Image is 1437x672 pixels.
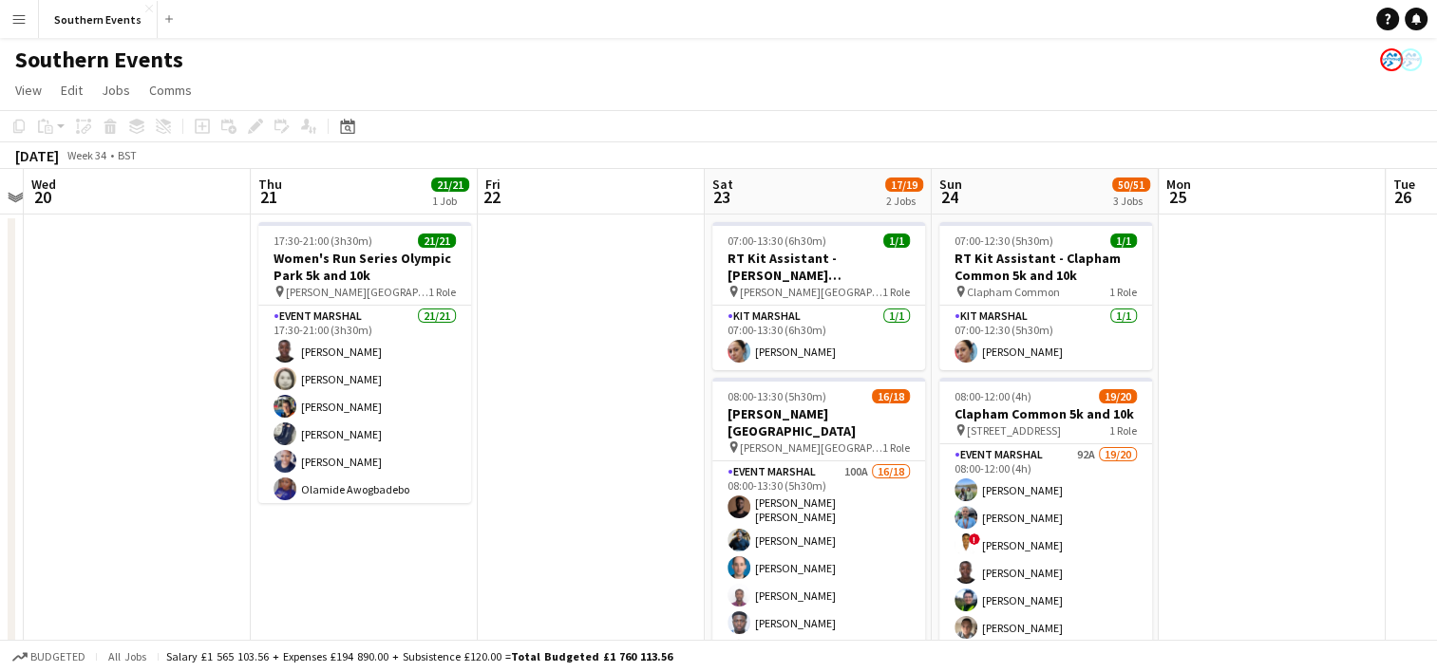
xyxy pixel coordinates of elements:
span: 08:00-12:00 (4h) [955,389,1031,403]
span: 1 Role [1109,285,1137,299]
div: 2 Jobs [886,194,922,208]
app-job-card: 08:00-12:00 (4h)19/20Clapham Common 5k and 10k [STREET_ADDRESS]1 RoleEvent Marshal92A19/2008:00-1... [939,378,1152,659]
span: Fri [485,176,501,193]
span: Mon [1166,176,1191,193]
app-job-card: 08:00-13:30 (5h30m)16/18[PERSON_NAME][GEOGRAPHIC_DATA] [PERSON_NAME][GEOGRAPHIC_DATA]1 RoleEvent ... [712,378,925,659]
span: Budgeted [30,650,85,663]
div: 3 Jobs [1113,194,1149,208]
button: Budgeted [9,646,88,667]
span: [PERSON_NAME][GEOGRAPHIC_DATA], [STREET_ADDRESS] [286,285,428,299]
div: [DATE] [15,146,59,165]
span: 1 Role [428,285,456,299]
span: 1 Role [882,440,910,455]
h3: Women's Run Series Olympic Park 5k and 10k [258,250,471,284]
span: 50/51 [1112,177,1150,192]
span: 1/1 [1110,233,1137,248]
h3: Clapham Common 5k and 10k [939,405,1152,422]
span: 24 [936,186,962,208]
span: 23 [709,186,733,208]
span: 17:30-21:00 (3h30m) [274,233,372,248]
span: Sun [939,176,962,193]
app-job-card: 07:00-13:30 (6h30m)1/1RT Kit Assistant - [PERSON_NAME][GEOGRAPHIC_DATA] [GEOGRAPHIC_DATA] [PERSON... [712,222,925,370]
app-card-role: Kit Marshal1/107:00-13:30 (6h30m)[PERSON_NAME] [712,306,925,370]
span: [STREET_ADDRESS] [967,423,1061,438]
span: 21/21 [431,177,469,192]
a: View [8,78,49,103]
span: Total Budgeted £1 760 113.56 [511,649,672,663]
span: 07:00-13:30 (6h30m) [728,233,826,248]
span: 17/19 [885,177,923,192]
span: 22 [482,186,501,208]
span: View [15,82,42,99]
span: Clapham Common [967,285,1060,299]
span: 19/20 [1099,389,1137,403]
span: 25 [1163,186,1191,208]
span: Comms [149,82,192,99]
app-user-avatar: RunThrough Events [1380,48,1403,71]
span: Edit [61,82,83,99]
div: Salary £1 565 103.56 + Expenses £194 890.00 + Subsistence £120.00 = [166,649,672,663]
h3: RT Kit Assistant - [PERSON_NAME][GEOGRAPHIC_DATA] [GEOGRAPHIC_DATA] [712,250,925,284]
span: Thu [258,176,282,193]
span: Sat [712,176,733,193]
app-card-role: Kit Marshal1/107:00-12:30 (5h30m)[PERSON_NAME] [939,306,1152,370]
app-job-card: 07:00-12:30 (5h30m)1/1RT Kit Assistant - Clapham Common 5k and 10k Clapham Common1 RoleKit Marsha... [939,222,1152,370]
app-job-card: 17:30-21:00 (3h30m)21/21Women's Run Series Olympic Park 5k and 10k [PERSON_NAME][GEOGRAPHIC_DATA]... [258,222,471,503]
span: Week 34 [63,148,110,162]
h1: Southern Events [15,46,183,74]
a: Comms [142,78,199,103]
span: [PERSON_NAME][GEOGRAPHIC_DATA] [740,285,882,299]
a: Jobs [94,78,138,103]
h3: [PERSON_NAME][GEOGRAPHIC_DATA] [712,405,925,439]
div: 1 Job [432,194,468,208]
span: [PERSON_NAME][GEOGRAPHIC_DATA] [740,440,882,455]
h3: RT Kit Assistant - Clapham Common 5k and 10k [939,250,1152,284]
span: 20 [28,186,56,208]
span: 1/1 [883,233,910,248]
span: All jobs [104,649,150,663]
span: Wed [31,176,56,193]
span: 21 [255,186,282,208]
div: BST [118,148,137,162]
app-user-avatar: RunThrough Events [1399,48,1422,71]
span: 1 Role [1109,423,1137,438]
span: 08:00-13:30 (5h30m) [728,389,826,403]
span: 26 [1390,186,1415,208]
span: Tue [1393,176,1415,193]
span: Jobs [102,82,130,99]
span: ! [969,533,980,545]
span: 16/18 [872,389,910,403]
span: 1 Role [882,285,910,299]
span: 07:00-12:30 (5h30m) [955,233,1053,248]
span: 21/21 [418,233,456,248]
a: Edit [53,78,90,103]
button: Southern Events [39,1,158,38]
